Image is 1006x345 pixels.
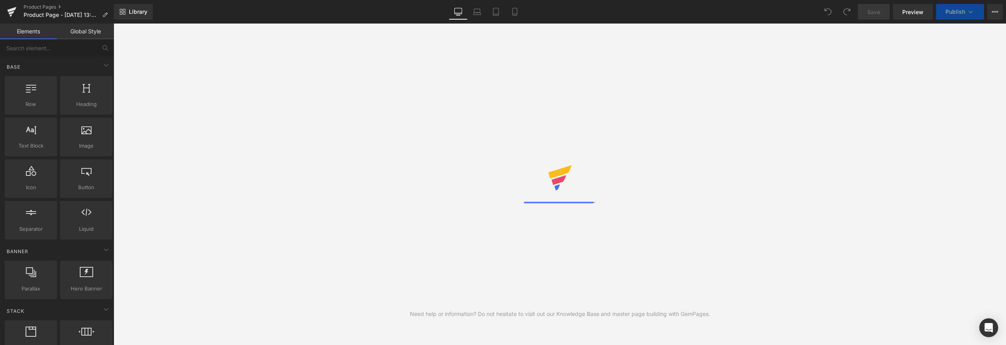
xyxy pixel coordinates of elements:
[6,63,21,71] span: Base
[62,225,110,233] span: Liquid
[936,4,984,20] button: Publish
[839,4,855,20] button: Redo
[820,4,836,20] button: Undo
[893,4,933,20] a: Preview
[7,100,55,108] span: Row
[129,8,147,15] span: Library
[7,285,55,293] span: Parallax
[987,4,1003,20] button: More
[6,307,25,315] span: Stack
[7,142,55,150] span: Text Block
[62,285,110,293] span: Hero Banner
[505,4,524,20] a: Mobile
[114,4,153,20] a: New Library
[62,100,110,108] span: Heading
[410,310,710,318] div: Need help or information? Do not hesitate to visit out our Knowledge Base and master page buildin...
[979,318,998,337] div: Open Intercom Messenger
[867,8,880,16] span: Save
[449,4,468,20] a: Desktop
[7,183,55,192] span: Icon
[902,8,923,16] span: Preview
[24,4,114,10] a: Product Pages
[62,142,110,150] span: Image
[6,248,29,255] span: Banner
[945,9,965,15] span: Publish
[62,183,110,192] span: Button
[486,4,505,20] a: Tablet
[468,4,486,20] a: Laptop
[24,12,99,18] span: Product Page - [DATE] 13:40:47
[57,24,114,39] a: Global Style
[7,225,55,233] span: Separator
